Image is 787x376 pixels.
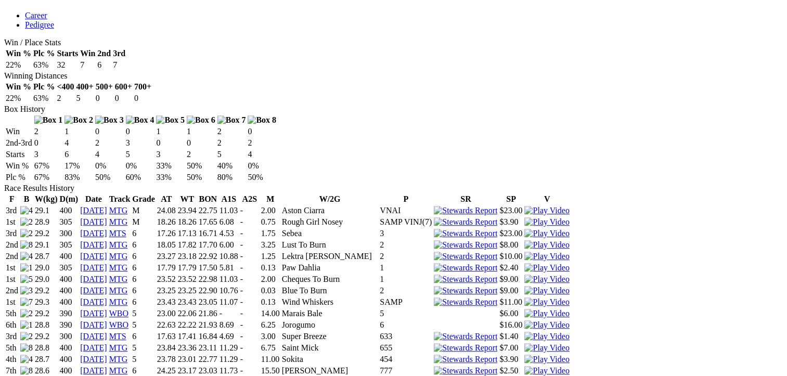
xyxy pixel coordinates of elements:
td: 29.2 [34,286,58,296]
a: [DATE] [80,320,107,329]
td: 22.92 [198,251,218,262]
a: View replay [524,286,569,295]
img: Box 4 [126,115,154,125]
td: 2nd [5,251,19,262]
a: [DATE] [80,217,107,226]
td: 7 [112,60,126,70]
a: Career [25,11,47,20]
a: [DATE] [80,332,107,341]
td: 17.13 [177,228,197,239]
td: M [132,217,156,227]
td: 1 [379,263,432,273]
td: 1 [156,126,185,137]
td: 22% [5,60,32,70]
img: Stewards Report [434,332,497,341]
td: 0 [186,138,216,148]
a: View replay [524,252,569,261]
a: View replay [524,217,569,226]
img: Stewards Report [434,355,497,364]
img: Play Video [524,309,569,318]
td: 2nd [5,286,19,296]
a: [DATE] [80,206,107,215]
td: 18.26 [157,217,176,227]
th: Win % [5,48,32,59]
td: - [240,240,260,250]
a: [DATE] [80,286,107,295]
td: - [240,228,260,239]
a: View replay [524,229,569,238]
img: Play Video [524,343,569,353]
td: 1st [5,274,19,284]
th: SR [433,194,498,204]
td: 33% [156,161,185,171]
a: [DATE] [80,275,107,283]
img: Stewards Report [434,240,497,250]
div: Winning Distances [4,71,783,81]
img: 1 [20,320,33,330]
td: 2 [379,251,432,262]
th: Track [109,194,131,204]
a: MTG [109,263,128,272]
td: 17.26 [157,228,176,239]
img: 4 [20,206,33,215]
div: Box History [4,105,783,114]
th: 600+ [114,82,133,92]
td: $8.00 [499,240,523,250]
td: - [240,217,260,227]
td: Sebea [281,228,378,239]
a: View replay [524,355,569,364]
img: 4 [20,355,33,364]
td: 22.98 [198,274,218,284]
td: 23.18 [177,251,197,262]
td: 17.79 [177,263,197,273]
a: [DATE] [80,309,107,318]
td: 1.25 [261,251,280,262]
td: 2 [56,93,74,103]
td: 0 [125,126,155,137]
td: 0% [125,161,155,171]
td: 400 [59,286,79,296]
td: 0.03 [261,286,280,296]
td: 2nd [5,240,19,250]
td: 29.1 [34,205,58,216]
img: 2 [20,332,33,341]
a: [DATE] [80,355,107,364]
td: 29.0 [34,274,58,284]
th: WT [177,194,197,204]
td: 6.00 [219,240,239,250]
img: Box 5 [156,115,185,125]
td: $23.00 [499,228,523,239]
td: 3 [379,228,432,239]
th: Grade [132,194,156,204]
img: Play Video [524,332,569,341]
td: 28.9 [34,217,58,227]
td: 400 [59,251,79,262]
td: 1.75 [261,228,280,239]
td: $9.00 [499,286,523,296]
td: 3rd [5,228,19,239]
td: 17.70 [198,240,218,250]
th: A2S [240,194,260,204]
a: MTG [109,297,128,306]
td: Lust To Burn [281,240,378,250]
img: Stewards Report [434,252,497,261]
div: Win / Place Stats [4,38,783,47]
th: P [379,194,432,204]
img: Stewards Report [434,229,497,238]
a: [DATE] [80,343,107,352]
th: 400+ [76,82,94,92]
img: Stewards Report [434,217,497,227]
th: Plc % [33,82,55,92]
td: 29.2 [34,228,58,239]
td: 60% [125,172,155,183]
img: Play Video [524,297,569,307]
a: View replay [524,240,569,249]
td: 0.75 [261,217,280,227]
td: 1st [5,297,19,307]
td: 29.3 [34,297,58,307]
td: - [240,286,260,296]
th: 3rd [112,48,126,59]
img: Stewards Report [434,297,497,307]
td: 305 [59,263,79,273]
img: Stewards Report [434,263,497,273]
